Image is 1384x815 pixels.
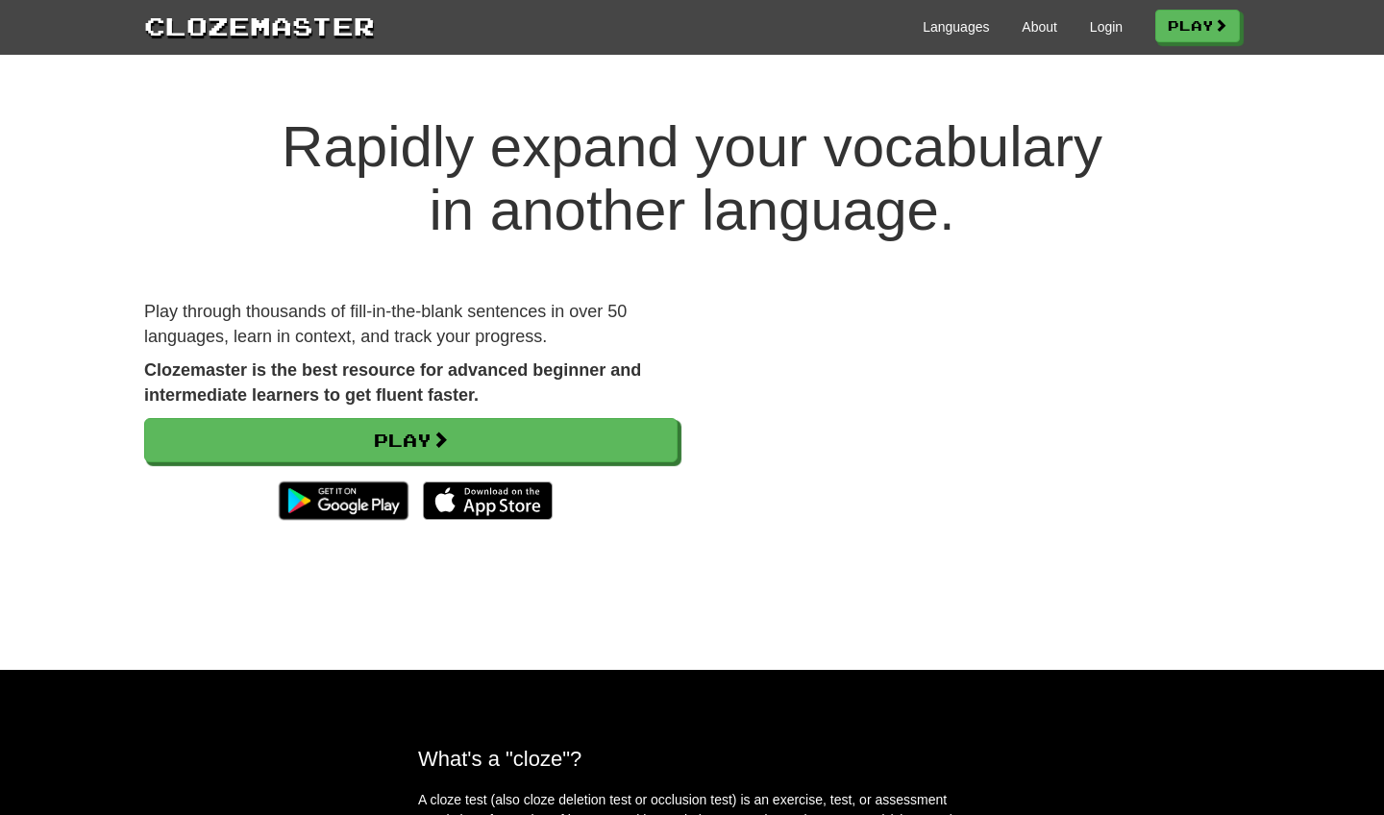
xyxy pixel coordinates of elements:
[144,300,678,349] p: Play through thousands of fill-in-the-blank sentences in over 50 languages, learn in context, and...
[1155,10,1240,42] a: Play
[418,747,966,771] h2: What's a "cloze"?
[1022,17,1057,37] a: About
[269,472,418,530] img: Get it on Google Play
[423,482,553,520] img: Download_on_the_App_Store_Badge_US-UK_135x40-25178aeef6eb6b83b96f5f2d004eda3bffbb37122de64afbaef7...
[1090,17,1123,37] a: Login
[144,8,375,43] a: Clozemaster
[144,360,641,405] strong: Clozemaster is the best resource for advanced beginner and intermediate learners to get fluent fa...
[144,418,678,462] a: Play
[923,17,989,37] a: Languages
